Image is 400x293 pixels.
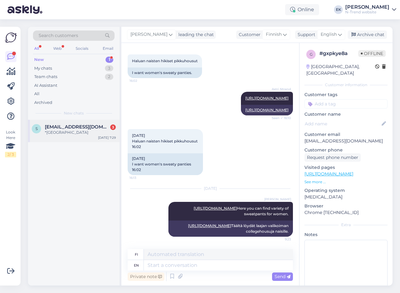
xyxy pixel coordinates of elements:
[129,78,153,83] span: 16:02
[110,124,116,130] div: 3
[268,116,291,120] span: Seen ✓ 16:10
[345,10,389,15] div: N-Trend website
[245,108,289,112] a: [URL][DOMAIN_NAME]
[128,272,164,281] div: Private note
[176,31,214,38] div: leading the chat
[306,63,375,77] div: [GEOGRAPHIC_DATA], [GEOGRAPHIC_DATA]
[334,5,343,14] div: EK
[34,74,57,80] div: Team chats
[5,152,16,157] div: 2 / 3
[105,74,113,80] div: 2
[348,30,387,39] div: Archive chat
[304,187,388,194] p: Operating system
[128,186,293,191] div: [DATE]
[106,57,113,63] div: 1
[310,52,313,57] span: g
[304,91,388,98] p: Customer tags
[266,31,282,38] span: Finnish
[128,67,202,78] div: I want women's sweaty panties.
[304,138,388,144] p: [EMAIL_ADDRESS][DOMAIN_NAME]
[5,129,16,157] div: Look Here
[194,206,289,216] span: Here you can find variety of sweatpants for women.
[98,135,116,140] div: [DATE] 7:29
[358,50,386,57] span: Offline
[304,222,388,228] div: Extra
[304,153,361,162] div: Request phone number
[304,82,388,88] div: Customer information
[295,31,315,38] div: Support
[132,133,199,149] span: [DATE] Haluan naisten hikiset pikkuhousut 16:02
[135,249,138,260] div: fi
[304,194,388,200] p: [MEDICAL_DATA]
[130,31,167,38] span: [PERSON_NAME]
[305,120,380,127] input: Add name
[275,274,290,279] span: Send
[304,179,388,185] p: See more ...
[268,87,291,91] span: Astri Ntrend
[304,164,388,171] p: Visited pages
[101,44,115,53] div: Email
[345,5,389,10] div: [PERSON_NAME]
[34,100,52,106] div: Archived
[5,32,17,44] img: Askly Logo
[188,223,231,228] a: [URL][DOMAIN_NAME]
[321,31,337,38] span: English
[34,82,57,89] div: AI Assistant
[105,65,113,72] div: 3
[304,171,353,177] a: [URL][DOMAIN_NAME]
[45,124,110,130] span: sumita@mail.ru
[285,4,319,15] div: Online
[39,32,78,39] span: Search customers
[34,57,44,63] div: New
[319,50,358,57] div: # gxpkye8a
[132,58,198,63] span: Haluan naisten hikiset pikkuhousut
[34,91,40,97] div: All
[304,209,388,216] p: Chrome [TECHNICAL_ID]
[345,5,396,15] a: [PERSON_NAME]N-Trend website
[35,126,38,131] span: s
[33,44,40,53] div: All
[168,221,293,237] div: Täältä löydät laajan valikoiman collegehousuja naisille.
[129,175,153,180] span: 16:13
[34,65,52,72] div: My chats
[134,260,139,271] div: en
[52,44,63,53] div: Web
[304,111,388,118] p: Customer name
[245,96,289,100] a: [URL][DOMAIN_NAME]
[64,110,84,116] span: New chats
[304,231,388,238] p: Notes
[128,153,203,175] div: [DATE] I want women's sweaty panties 16:02
[236,31,261,38] div: Customer
[304,99,388,109] input: Add a tag
[194,206,237,211] a: [URL][DOMAIN_NAME]
[74,44,90,53] div: Socials
[264,197,291,202] span: [PERSON_NAME]
[304,203,388,209] p: Browser
[268,237,291,242] span: 9:23
[45,130,116,135] div: *[GEOGRAPHIC_DATA]
[304,147,388,153] p: Customer phone
[304,131,388,138] p: Customer email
